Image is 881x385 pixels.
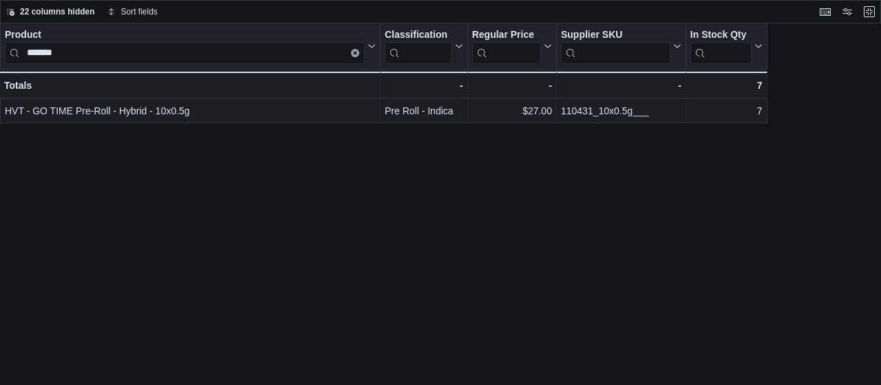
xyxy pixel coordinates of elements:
div: 110431_10x0.5g___ [561,103,681,119]
button: Supplier SKU [561,29,681,64]
button: Display options [839,3,856,20]
div: Totals [4,77,376,94]
div: Pre Roll - Indica [385,103,463,119]
button: Regular Price [472,29,552,64]
div: 7 [690,77,763,94]
div: - [561,77,681,94]
button: Classification [385,29,463,64]
div: In Stock Qty [690,29,752,42]
div: Supplier SKU [561,29,670,64]
div: Regular Price [472,29,541,42]
div: 7 [690,103,763,119]
div: Product [5,29,365,64]
div: Classification [385,29,452,64]
button: Clear input [351,49,359,57]
div: - [385,77,463,94]
button: Exit fullscreen [861,3,878,20]
div: Supplier SKU [561,29,670,42]
button: ProductClear input [5,29,376,64]
div: $27.00 [472,103,552,119]
div: Regular Price [472,29,541,64]
div: - [472,77,552,94]
div: Classification [385,29,452,42]
div: In Stock Qty [690,29,752,64]
span: Sort fields [121,6,158,17]
button: 22 columns hidden [1,3,100,20]
div: Product [5,29,365,42]
button: Sort fields [102,3,163,20]
span: 22 columns hidden [20,6,95,17]
button: In Stock Qty [690,29,763,64]
button: Keyboard shortcuts [817,3,834,20]
div: HVT - GO TIME Pre-Roll - Hybrid - 10x0.5g [5,103,376,119]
